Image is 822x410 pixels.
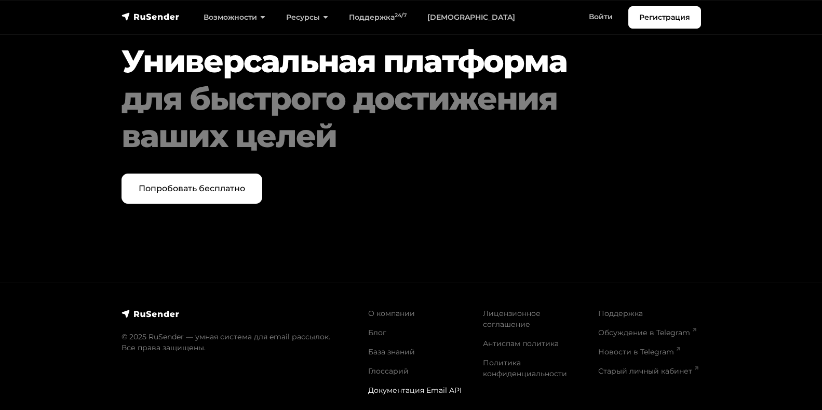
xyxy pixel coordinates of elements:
[368,347,415,356] a: База знаний
[368,366,409,376] a: Глоссарий
[122,332,356,353] p: © 2025 RuSender — умная система для email рассылок. Все права защищены.
[598,328,696,337] a: Обсуждение в Telegram
[598,347,680,356] a: Новости в Telegram
[193,7,276,28] a: Возможности
[417,7,525,28] a: [DEMOGRAPHIC_DATA]
[483,309,541,329] a: Лицензионное соглашение
[339,7,417,28] a: Поддержка24/7
[628,6,701,29] a: Регистрация
[368,386,462,395] a: Документация Email API
[122,80,652,155] div: для быстрого достижения ваших целей
[395,12,407,19] sup: 24/7
[368,309,415,318] a: О компании
[598,309,643,318] a: Поддержка
[122,174,262,204] a: Попробовать бесплатно
[122,11,180,22] img: RuSender
[122,43,652,155] h2: Универсальная платформа
[598,366,698,376] a: Старый личный кабинет
[483,358,567,378] a: Политика конфиденциальности
[276,7,339,28] a: Ресурсы
[483,339,559,348] a: Антиспам политика
[122,309,180,319] img: RuSender
[368,328,386,337] a: Блог
[578,6,623,28] a: Войти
